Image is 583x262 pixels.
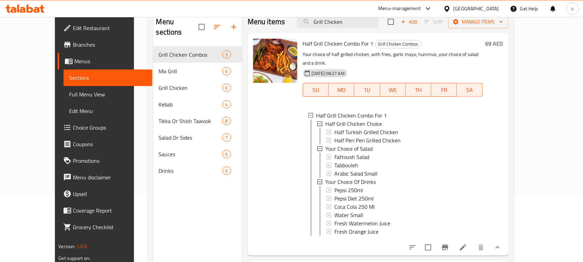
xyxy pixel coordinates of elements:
[303,83,329,97] button: SU
[58,202,152,219] a: Coverage Report
[159,117,222,125] div: Tikka Or Shish Tawook
[334,153,369,161] span: Fattoush Salad
[69,74,147,82] span: Sections
[159,150,222,158] span: Sauces
[303,38,374,49] span: Half Grill Chicken Combo For 1
[437,239,453,256] button: Branch-specific-item
[153,113,242,129] div: Tikka Or Shish Tawook8
[486,39,503,48] h6: 69 AED
[153,162,242,179] div: Drinks6
[297,16,379,28] input: search
[58,136,152,152] a: Coupons
[73,157,147,165] span: Promotions
[58,36,152,53] a: Branches
[383,85,403,95] span: WE
[153,63,242,79] div: Mix Grill6
[223,101,231,108] span: 4
[325,178,376,186] span: Your Choice Of Drinks
[159,67,222,75] span: Mix Grill
[222,84,231,92] div: items
[153,129,242,146] div: Salad Or Sides7
[404,239,421,256] button: sort-choices
[334,186,363,194] span: Pepsi 250ml
[357,85,377,95] span: TU
[406,83,431,97] button: TH
[159,84,222,92] div: Grill Chicken
[153,44,242,182] nav: Menu sections
[420,17,448,27] span: Select section first
[223,151,231,158] span: 6
[309,70,347,77] span: [DATE] 08:27 AM
[494,243,502,252] svg: Show Choices
[58,242,75,251] span: Version:
[334,136,401,144] span: Half Peri Peri Grilled Chicken
[400,18,419,26] span: Add
[153,96,242,113] div: Kebab4
[398,17,420,27] button: Add
[223,118,231,124] span: 8
[334,128,398,136] span: Half Turkish Grilled Chicken
[58,169,152,186] a: Menu disclaimer
[459,243,467,252] a: Edit menu item
[73,140,147,148] span: Coupons
[325,144,373,153] span: Your Choice of Salad
[457,83,482,97] button: SA
[159,167,222,175] span: Drinks
[354,83,380,97] button: TU
[153,146,242,162] div: Sauces6
[306,85,326,95] span: SU
[454,18,503,26] span: Manage items
[58,20,152,36] a: Edit Restaurant
[329,83,354,97] button: MO
[253,39,297,83] img: Half Grill Chicken Combo For 1
[409,85,429,95] span: TH
[58,219,152,235] a: Grocery Checklist
[222,133,231,142] div: items
[398,17,420,27] span: Add item
[74,57,147,65] span: Menus
[159,50,222,59] span: Grill Chicken Combos
[159,100,222,109] span: Kebab
[222,150,231,158] div: items
[73,223,147,231] span: Grocery Checklist
[156,17,199,37] h2: Menu sections
[223,52,231,58] span: 3
[58,119,152,136] a: Choice Groups
[73,206,147,215] span: Coverage Report
[153,79,242,96] div: Grill Chicken6
[384,15,398,29] span: Select section
[571,5,574,12] span: s
[223,134,231,141] span: 7
[222,117,231,125] div: items
[380,83,406,97] button: WE
[379,4,421,13] div: Menu-management
[223,85,231,91] span: 6
[489,239,506,256] button: show more
[77,242,87,251] span: 1.0.0
[69,90,147,99] span: Full Menu View
[453,5,499,12] div: [GEOGRAPHIC_DATA]
[431,83,457,97] button: FR
[375,40,421,48] div: Grill Chicken Combos
[434,85,454,95] span: FR
[248,17,285,27] h2: Menu items
[316,111,387,120] span: Half Grill Chicken Combo For 1
[222,167,231,175] div: items
[334,169,377,178] span: Arabic Salad Small
[64,86,152,103] a: Full Menu View
[334,227,379,236] span: Fresh Orange Juice
[334,203,375,211] span: Coca Cola 250 Ml
[222,100,231,109] div: items
[222,50,231,59] div: items
[194,20,209,34] span: Select all sections
[73,40,147,49] span: Branches
[153,46,242,63] div: Grill Chicken Combos3
[223,68,231,75] span: 6
[73,123,147,132] span: Choice Groups
[473,239,489,256] button: delete
[334,211,363,219] span: Water Small
[222,67,231,75] div: items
